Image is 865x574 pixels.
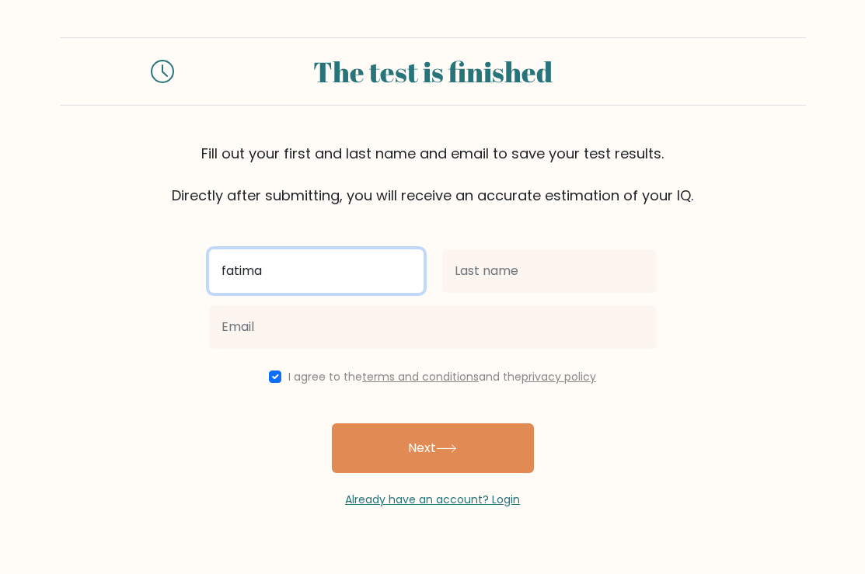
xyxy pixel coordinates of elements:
[362,369,479,384] a: terms and conditions
[345,492,520,507] a: Already have an account? Login
[193,50,671,92] div: The test is finished
[332,423,534,473] button: Next
[288,369,596,384] label: I agree to the and the
[521,369,596,384] a: privacy policy
[209,249,424,293] input: First name
[442,249,657,293] input: Last name
[60,143,806,206] div: Fill out your first and last name and email to save your test results. Directly after submitting,...
[209,305,657,349] input: Email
